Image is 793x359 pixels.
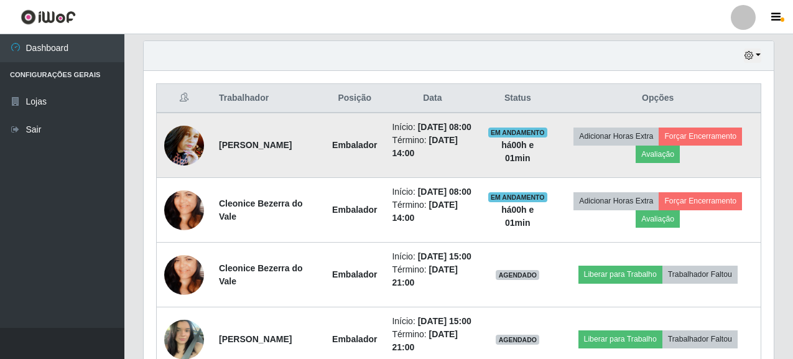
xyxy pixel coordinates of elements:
[418,316,471,326] time: [DATE] 15:00
[573,128,659,145] button: Adicionar Horas Extra
[219,198,303,221] strong: Cleonice Bezerra do Vale
[501,205,534,228] strong: há 00 h e 01 min
[325,84,384,113] th: Posição
[488,192,547,202] span: EM ANDAMENTO
[392,263,473,289] li: Término:
[332,140,377,150] strong: Embalador
[418,122,471,132] time: [DATE] 08:00
[496,335,539,345] span: AGENDADO
[659,128,742,145] button: Forçar Encerramento
[578,266,662,283] button: Liberar para Trabalho
[164,240,204,310] img: 1620185251285.jpeg
[392,315,473,328] li: Início:
[496,270,539,280] span: AGENDADO
[392,198,473,225] li: Término:
[219,334,292,344] strong: [PERSON_NAME]
[392,328,473,354] li: Término:
[578,330,662,348] button: Liberar para Trabalho
[211,84,325,113] th: Trabalhador
[555,84,761,113] th: Opções
[392,185,473,198] li: Início:
[392,250,473,263] li: Início:
[636,210,680,228] button: Avaliação
[392,134,473,160] li: Término:
[418,251,471,261] time: [DATE] 15:00
[662,330,738,348] button: Trabalhador Faltou
[332,334,377,344] strong: Embalador
[636,146,680,163] button: Avaliação
[480,84,555,113] th: Status
[164,175,204,246] img: 1620185251285.jpeg
[384,84,480,113] th: Data
[573,192,659,210] button: Adicionar Horas Extra
[662,266,738,283] button: Trabalhador Faltou
[332,269,377,279] strong: Embalador
[488,128,547,138] span: EM ANDAMENTO
[21,9,76,25] img: CoreUI Logo
[501,140,534,163] strong: há 00 h e 01 min
[418,187,471,197] time: [DATE] 08:00
[332,205,377,215] strong: Embalador
[219,263,303,286] strong: Cleonice Bezerra do Vale
[219,140,292,150] strong: [PERSON_NAME]
[164,119,204,172] img: 1632155042572.jpeg
[392,121,473,134] li: Início:
[659,192,742,210] button: Forçar Encerramento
